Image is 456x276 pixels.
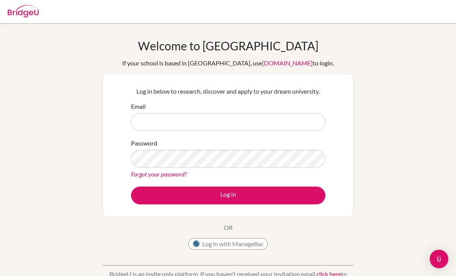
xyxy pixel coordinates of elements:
[8,5,39,17] img: Bridge-U
[131,102,146,111] label: Email
[131,187,325,204] button: Log in
[131,139,157,148] label: Password
[188,238,268,250] button: Log in with ManageBac
[224,223,233,232] p: OR
[430,250,448,268] div: Open Intercom Messenger
[122,58,334,68] div: If your school is based in [GEOGRAPHIC_DATA], use to login.
[131,170,187,178] a: Forgot your password?
[131,87,325,96] p: Log in below to research, discover and apply to your dream university.
[262,59,313,67] a: [DOMAIN_NAME]
[138,39,318,53] h1: Welcome to [GEOGRAPHIC_DATA]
